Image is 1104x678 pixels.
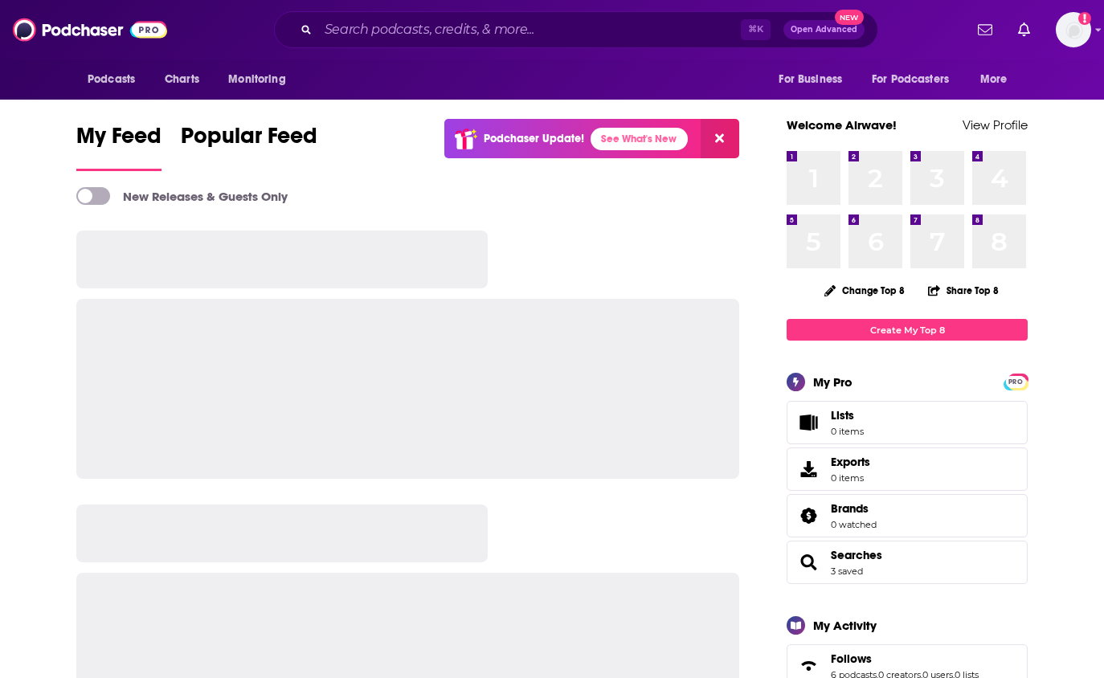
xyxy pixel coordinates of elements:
[927,275,1000,306] button: Share Top 8
[1056,12,1091,47] span: Logged in as AirwaveMedia
[792,411,824,434] span: Lists
[76,64,156,95] button: open menu
[872,68,949,91] span: For Podcasters
[980,68,1008,91] span: More
[591,128,688,150] a: See What's New
[779,68,842,91] span: For Business
[1056,12,1091,47] button: Show profile menu
[484,132,584,145] p: Podchaser Update!
[274,11,878,48] div: Search podcasts, credits, & more...
[767,64,862,95] button: open menu
[815,280,914,300] button: Change Top 8
[831,408,854,423] span: Lists
[787,494,1028,537] span: Brands
[1006,375,1025,387] a: PRO
[791,26,857,34] span: Open Advanced
[1012,16,1037,43] a: Show notifications dropdown
[792,551,824,574] a: Searches
[813,618,877,633] div: My Activity
[831,651,872,666] span: Follows
[831,566,863,577] a: 3 saved
[741,19,771,40] span: ⌘ K
[1056,12,1091,47] img: User Profile
[787,447,1028,491] a: Exports
[831,519,877,530] a: 0 watched
[831,455,870,469] span: Exports
[831,548,882,562] a: Searches
[181,122,317,171] a: Popular Feed
[792,655,824,677] a: Follows
[831,408,864,423] span: Lists
[76,122,162,171] a: My Feed
[835,10,864,25] span: New
[1006,376,1025,388] span: PRO
[76,122,162,159] span: My Feed
[76,187,288,205] a: New Releases & Guests Only
[831,651,979,666] a: Follows
[181,122,317,159] span: Popular Feed
[792,504,824,527] a: Brands
[88,68,135,91] span: Podcasts
[861,64,972,95] button: open menu
[969,64,1028,95] button: open menu
[228,68,285,91] span: Monitoring
[783,20,865,39] button: Open AdvancedNew
[13,14,167,45] img: Podchaser - Follow, Share and Rate Podcasts
[971,16,999,43] a: Show notifications dropdown
[165,68,199,91] span: Charts
[787,541,1028,584] span: Searches
[1078,12,1091,25] svg: Add a profile image
[813,374,853,390] div: My Pro
[831,501,877,516] a: Brands
[831,472,870,484] span: 0 items
[787,319,1028,341] a: Create My Top 8
[154,64,209,95] a: Charts
[792,458,824,480] span: Exports
[787,401,1028,444] a: Lists
[963,117,1028,133] a: View Profile
[787,117,897,133] a: Welcome Airwave!
[831,501,869,516] span: Brands
[318,17,741,43] input: Search podcasts, credits, & more...
[217,64,306,95] button: open menu
[831,426,864,437] span: 0 items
